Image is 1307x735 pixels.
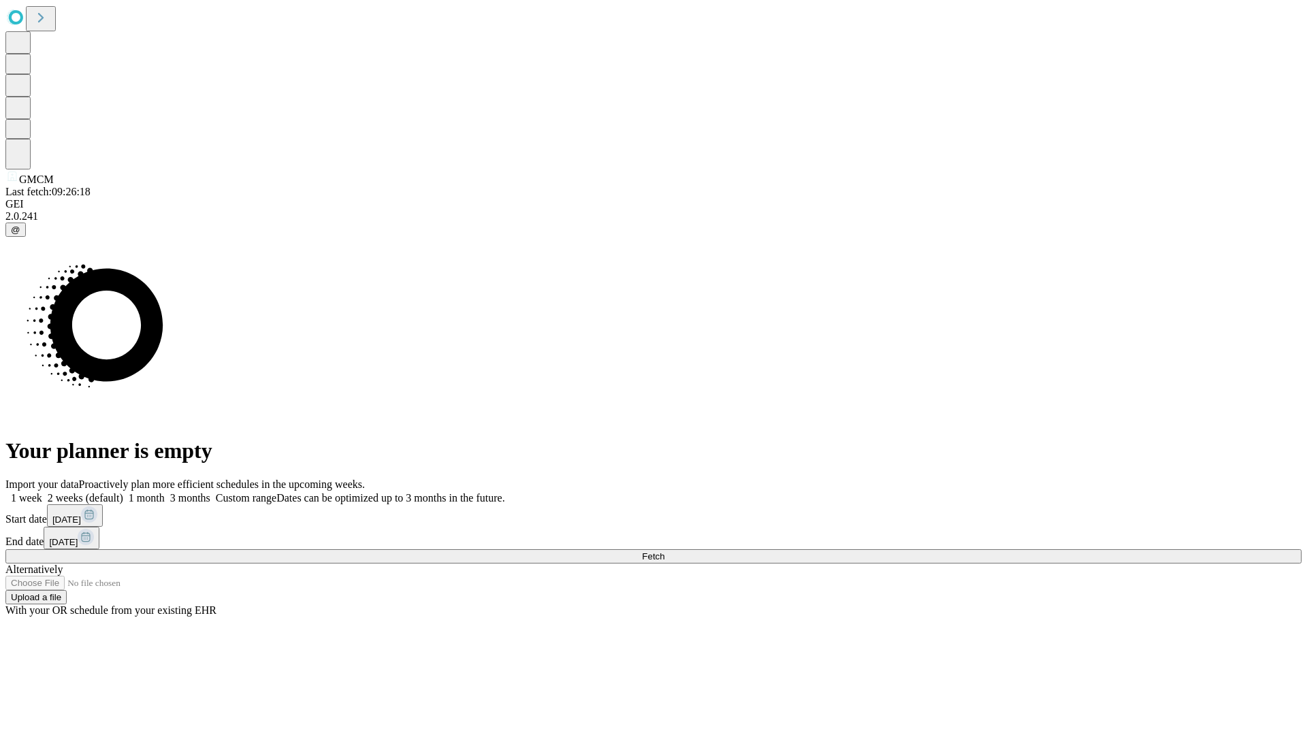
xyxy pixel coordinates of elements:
[79,478,365,490] span: Proactively plan more efficient schedules in the upcoming weeks.
[52,514,81,525] span: [DATE]
[5,604,216,616] span: With your OR schedule from your existing EHR
[5,198,1302,210] div: GEI
[49,537,78,547] span: [DATE]
[170,492,210,504] span: 3 months
[5,478,79,490] span: Import your data
[216,492,276,504] span: Custom range
[11,225,20,235] span: @
[5,527,1302,549] div: End date
[5,563,63,575] span: Alternatively
[5,223,26,237] button: @
[44,527,99,549] button: [DATE]
[47,504,103,527] button: [DATE]
[11,492,42,504] span: 1 week
[5,210,1302,223] div: 2.0.241
[642,551,664,561] span: Fetch
[5,590,67,604] button: Upload a file
[48,492,123,504] span: 2 weeks (default)
[5,549,1302,563] button: Fetch
[5,438,1302,463] h1: Your planner is empty
[5,186,91,197] span: Last fetch: 09:26:18
[276,492,504,504] span: Dates can be optimized up to 3 months in the future.
[19,174,54,185] span: GMCM
[5,504,1302,527] div: Start date
[129,492,165,504] span: 1 month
